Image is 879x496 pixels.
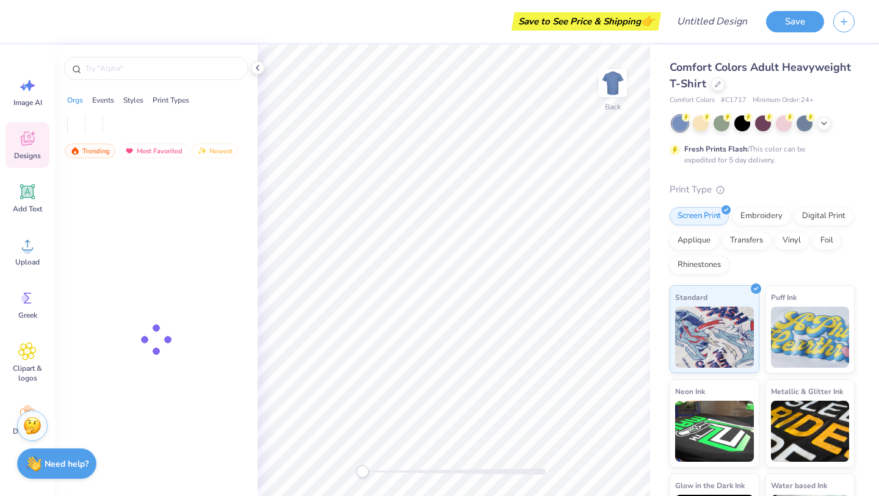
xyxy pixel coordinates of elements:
img: newest.gif [197,147,207,155]
img: trending.gif [70,147,80,155]
div: Styles [123,95,143,106]
div: Print Types [153,95,189,106]
span: 👉 [641,13,654,28]
strong: Fresh Prints Flash: [684,144,749,154]
input: Try "Alpha" [84,62,241,75]
div: Rhinestones [670,256,729,274]
span: Upload [15,257,40,267]
img: Standard [675,307,754,368]
span: Comfort Colors [670,95,715,106]
span: Decorate [13,426,42,436]
img: most_fav.gif [125,147,134,155]
span: Standard [675,291,707,304]
div: Events [92,95,114,106]
div: Digital Print [794,207,853,225]
div: Transfers [722,232,771,250]
img: Neon Ink [675,401,754,462]
span: # C1717 [721,95,747,106]
div: Orgs [67,95,83,106]
span: Puff Ink [771,291,797,304]
div: Accessibility label [356,465,369,478]
div: Applique [670,232,718,250]
span: Clipart & logos [7,363,48,383]
span: Add Text [13,204,42,214]
div: Most Favorited [119,144,188,158]
div: Newest [192,144,238,158]
span: Designs [14,151,41,161]
input: Untitled Design [667,9,757,34]
div: This color can be expedited for 5 day delivery. [684,144,834,166]
span: Minimum Order: 24 + [753,95,814,106]
div: Save to See Price & Shipping [515,12,658,31]
div: Trending [65,144,115,158]
span: Neon Ink [675,385,705,398]
strong: Need help? [45,458,89,470]
span: Comfort Colors Adult Heavyweight T-Shirt [670,60,851,91]
img: Metallic & Glitter Ink [771,401,850,462]
div: Vinyl [775,232,809,250]
div: Print Type [670,183,855,197]
div: Back [605,101,621,112]
div: Foil [812,232,841,250]
button: Save [766,11,824,32]
span: Image AI [13,98,42,108]
span: Metallic & Glitter Ink [771,385,843,398]
img: Back [601,71,625,95]
img: Puff Ink [771,307,850,368]
span: Greek [18,310,37,320]
div: Screen Print [670,207,729,225]
span: Glow in the Dark Ink [675,479,745,492]
span: Water based Ink [771,479,827,492]
div: Embroidery [733,207,790,225]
